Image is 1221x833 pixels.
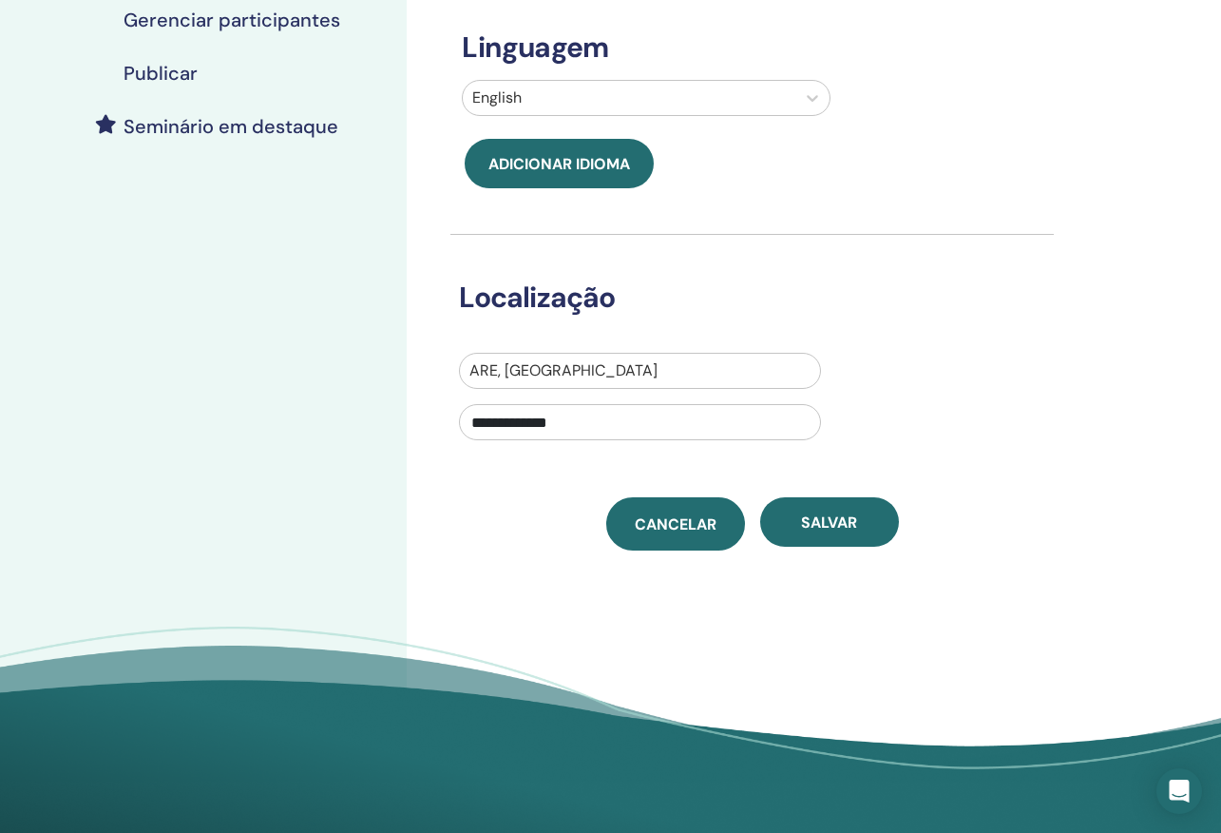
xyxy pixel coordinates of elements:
[801,513,857,533] span: Salvar
[124,62,198,85] h4: Publicar
[606,497,745,551] a: Cancelar
[760,497,899,547] button: Salvar
[124,9,340,31] h4: Gerenciar participantes
[488,154,630,174] span: Adicionar idioma
[465,139,654,188] button: Adicionar idioma
[1156,768,1202,814] div: Open Intercom Messenger
[635,514,716,534] span: Cancelar
[450,30,1054,65] h3: Linguagem
[124,115,338,138] h4: Seminário em destaque
[448,281,1028,315] h3: Localização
